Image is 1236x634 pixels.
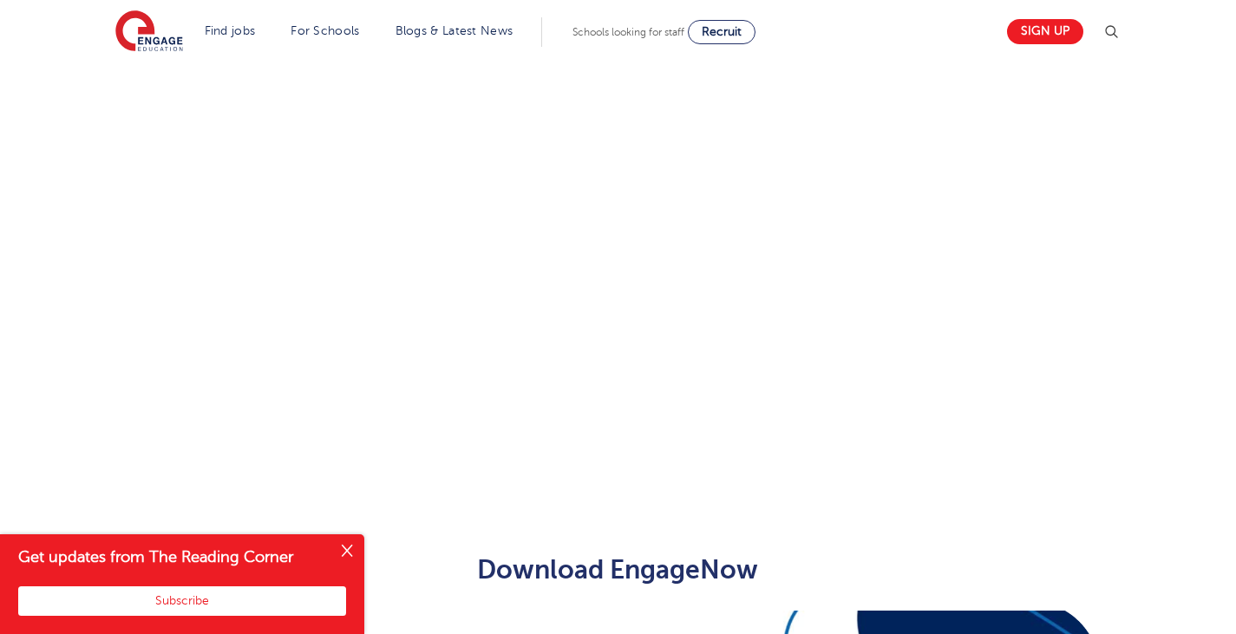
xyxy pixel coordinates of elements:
[18,546,328,568] h4: Get updates from The Reading Corner
[291,24,359,37] a: For Schools
[205,24,256,37] a: Find jobs
[396,24,513,37] a: Blogs & Latest News
[1007,19,1083,44] a: Sign up
[572,26,684,38] span: Schools looking for staff
[193,555,1043,585] h2: Download EngageNow
[115,10,183,54] img: Engage Education
[18,586,346,616] button: Subscribe
[330,534,364,569] button: Close
[702,25,742,38] span: Recruit
[688,20,755,44] a: Recruit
